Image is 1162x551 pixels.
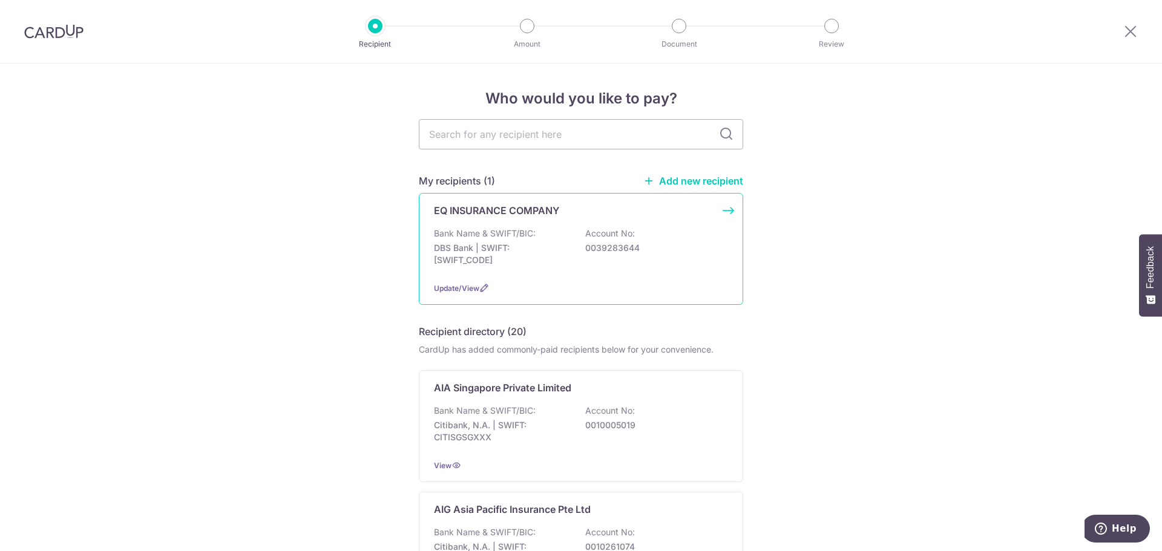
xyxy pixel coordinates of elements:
[434,502,591,517] p: AIG Asia Pacific Insurance Pte Ltd
[634,38,724,50] p: Document
[419,119,743,149] input: Search for any recipient here
[434,461,451,470] a: View
[434,526,536,538] p: Bank Name & SWIFT/BIC:
[434,242,570,266] p: DBS Bank | SWIFT: [SWIFT_CODE]
[585,227,635,240] p: Account No:
[585,242,721,254] p: 0039283644
[419,344,743,356] div: CardUp has added commonly-paid recipients below for your convenience.
[434,380,571,395] p: AIA Singapore Private Limited
[24,24,84,39] img: CardUp
[1139,234,1162,316] button: Feedback - Show survey
[643,175,743,187] a: Add new recipient
[482,38,572,50] p: Amount
[585,419,721,431] p: 0010005019
[419,324,527,339] h5: Recipient directory (20)
[1085,515,1150,545] iframe: Opens a widget where you can find more information
[585,405,635,417] p: Account No:
[434,405,536,417] p: Bank Name & SWIFT/BIC:
[419,174,495,188] h5: My recipients (1)
[419,88,743,109] h4: Who would you like to pay?
[787,38,876,50] p: Review
[434,203,559,218] p: EQ INSURANCE COMPANY
[434,419,570,443] p: Citibank, N.A. | SWIFT: CITISGSGXXX
[1145,246,1156,289] span: Feedback
[434,284,479,293] a: Update/View
[330,38,420,50] p: Recipient
[585,526,635,538] p: Account No:
[434,227,536,240] p: Bank Name & SWIFT/BIC:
